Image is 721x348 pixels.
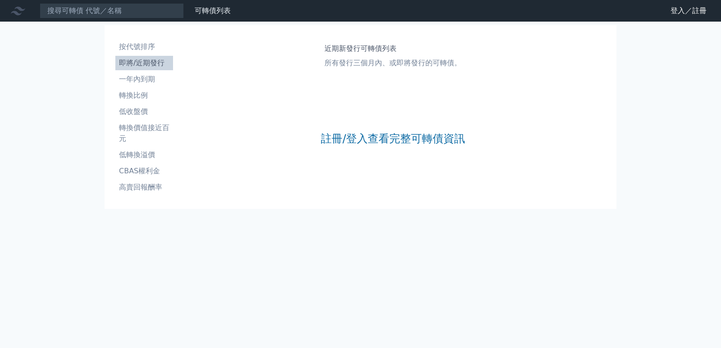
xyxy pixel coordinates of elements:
[115,41,173,52] li: 按代號排序
[663,4,714,18] a: 登入／註冊
[115,166,173,176] li: CBAS權利金
[115,149,173,160] li: 低轉換溢價
[115,72,173,86] a: 一年內到期
[115,148,173,162] a: 低轉換溢價
[115,56,173,70] a: 即將/近期發行
[324,43,461,54] h1: 近期新發行可轉債列表
[115,58,173,68] li: 即將/近期發行
[115,74,173,85] li: 一年內到期
[115,180,173,194] a: 高賣回報酬率
[115,88,173,103] a: 轉換比例
[115,90,173,101] li: 轉換比例
[195,6,231,15] a: 可轉債列表
[115,182,173,193] li: 高賣回報酬率
[115,40,173,54] a: 按代號排序
[115,164,173,178] a: CBAS權利金
[115,106,173,117] li: 低收盤價
[115,104,173,119] a: 低收盤價
[115,121,173,146] a: 轉換價值接近百元
[321,131,465,146] a: 註冊/登入查看完整可轉債資訊
[324,58,461,68] p: 所有發行三個月內、或即將發行的可轉債。
[40,3,184,18] input: 搜尋可轉債 代號／名稱
[115,122,173,144] li: 轉換價值接近百元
